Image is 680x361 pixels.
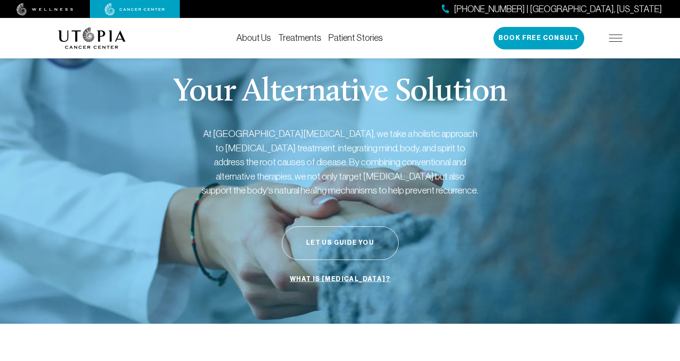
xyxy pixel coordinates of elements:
[493,27,584,49] button: Book Free Consult
[201,127,480,198] p: At [GEOGRAPHIC_DATA][MEDICAL_DATA], we take a holistic approach to [MEDICAL_DATA] treatment, inte...
[329,33,383,43] a: Patient Stories
[105,3,165,16] img: cancer center
[282,226,399,260] button: Let Us Guide You
[454,3,662,16] span: [PHONE_NUMBER] | [GEOGRAPHIC_DATA], [US_STATE]
[236,33,271,43] a: About Us
[278,33,321,43] a: Treatments
[17,3,73,16] img: wellness
[442,3,662,16] a: [PHONE_NUMBER] | [GEOGRAPHIC_DATA], [US_STATE]
[173,76,507,109] p: Your Alternative Solution
[58,27,126,49] img: logo
[609,35,622,42] img: icon-hamburger
[288,271,392,288] a: What is [MEDICAL_DATA]?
